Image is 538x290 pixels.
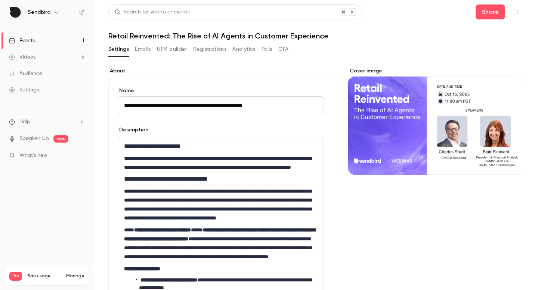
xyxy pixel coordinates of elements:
[75,152,84,159] iframe: Noticeable Trigger
[19,152,47,159] span: What's new
[9,118,84,126] li: help-dropdown-opener
[28,9,50,16] h6: Sendbird
[9,53,35,61] div: Videos
[118,87,324,94] label: Name
[9,272,22,281] span: Pro
[476,4,505,19] button: Share
[9,86,39,94] div: Settings
[278,43,288,55] button: CTA
[19,118,30,126] span: Help
[27,273,62,279] span: Plan usage
[19,135,49,143] a: SpeakerHub
[9,6,21,18] img: Sendbird
[108,67,333,75] label: About
[108,31,523,40] h1: Retail Reinvented: The Rise of AI Agents in Customer Experience
[232,43,256,55] button: Analytics
[348,67,523,175] section: Cover image
[157,43,187,55] button: UTM builder
[9,37,35,44] div: Events
[108,43,129,55] button: Settings
[66,273,84,279] a: Manage
[9,70,42,77] div: Audience
[262,43,272,55] button: Polls
[115,8,189,16] div: Search for videos or events
[53,135,68,143] span: new
[348,67,523,75] label: Cover image
[118,126,148,134] label: Description
[135,43,151,55] button: Emails
[193,43,226,55] button: Registrations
